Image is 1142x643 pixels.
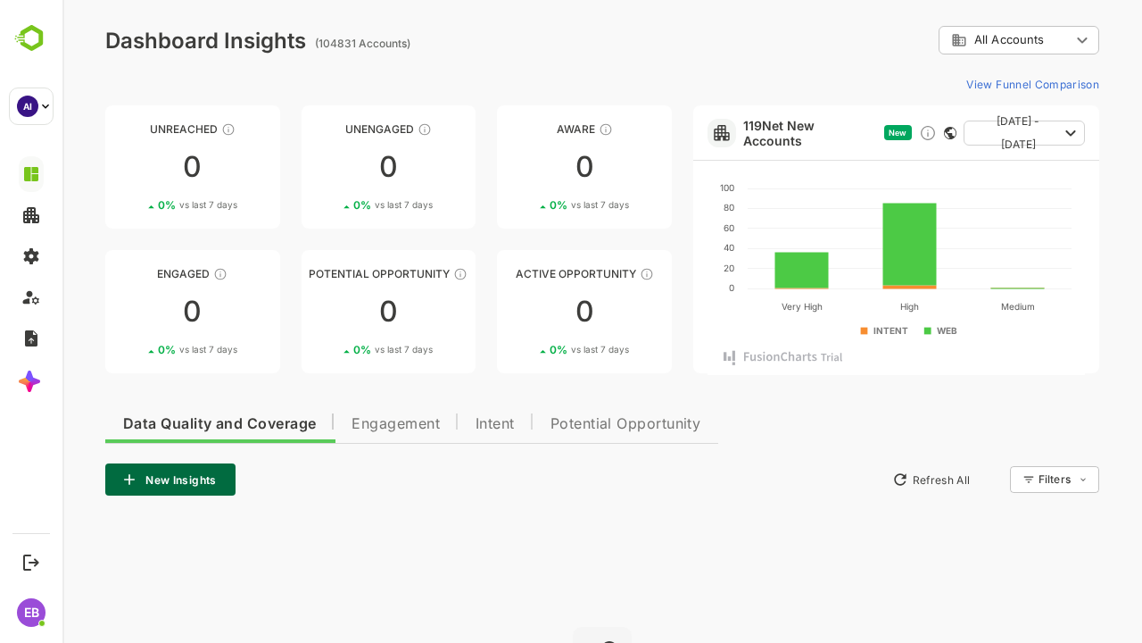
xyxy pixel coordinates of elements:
div: 0 % [291,343,370,356]
div: Unengaged [239,122,414,136]
div: These accounts are MQAs and can be passed on to Inside Sales [391,267,405,281]
a: UnreachedThese accounts have not been engaged with for a defined time period00%vs last 7 days [43,105,218,229]
div: EB [17,598,46,627]
img: BambooboxLogoMark.f1c84d78b4c51b1a7b5f700c9845e183.svg [9,21,54,55]
div: These accounts have not been engaged with for a defined time period [159,122,173,137]
div: 0 [434,297,609,326]
div: Dashboard Insights [43,28,244,54]
text: Medium [938,301,972,312]
div: Unreached [43,122,218,136]
text: 80 [661,202,672,213]
div: Potential Opportunity [239,267,414,280]
text: 0 [666,282,672,293]
span: vs last 7 days [312,198,370,212]
div: 0 % [487,198,567,212]
button: Logout [19,550,43,574]
div: Aware [434,122,609,136]
text: 100 [658,182,672,193]
div: These accounts have just entered the buying cycle and need further nurturing [536,122,550,137]
span: Engagement [289,417,377,431]
text: 60 [661,222,672,233]
div: 0 [43,153,218,181]
div: All Accounts [889,32,1008,48]
span: vs last 7 days [312,343,370,356]
div: Active Opportunity [434,267,609,280]
div: These accounts have open opportunities which might be at any of the Sales Stages [577,267,592,281]
div: 0 % [95,343,175,356]
div: Filters [974,463,1037,496]
div: These accounts are warm, further nurturing would qualify them to MQAs [151,267,165,281]
span: Potential Opportunity [488,417,639,431]
a: Active OpportunityThese accounts have open opportunities which might be at any of the Sales Stage... [434,250,609,373]
div: AI [17,96,38,117]
a: AwareThese accounts have just entered the buying cycle and need further nurturing00%vs last 7 days [434,105,609,229]
ag: (104831 Accounts) [252,37,353,50]
div: All Accounts [876,23,1037,58]
div: 0 [43,297,218,326]
div: This card does not support filter and segments [881,127,894,139]
div: Engaged [43,267,218,280]
span: vs last 7 days [117,198,175,212]
span: New [826,128,844,138]
text: Very High [718,301,759,313]
div: Filters [976,472,1008,486]
button: View Funnel Comparison [897,70,1037,98]
div: 0 [434,153,609,181]
button: Refresh All [822,465,915,494]
div: These accounts have not shown enough engagement and need nurturing [355,122,369,137]
button: New Insights [43,463,173,496]
div: 0 % [291,198,370,212]
div: Discover new ICP-fit accounts showing engagement — via intent surges, anonymous website visits, L... [856,124,874,142]
div: 0 % [487,343,567,356]
button: [DATE] - [DATE] [901,121,1022,146]
div: 0 [239,297,414,326]
a: EngagedThese accounts are warm, further nurturing would qualify them to MQAs00%vs last 7 days [43,250,218,373]
span: [DATE] - [DATE] [915,110,996,156]
a: Potential OpportunityThese accounts are MQAs and can be passed on to Inside Sales00%vs last 7 days [239,250,414,373]
span: vs last 7 days [117,343,175,356]
a: 119Net New Accounts [681,118,815,148]
text: 40 [661,242,672,253]
div: 0 [239,153,414,181]
div: 0 % [95,198,175,212]
span: Intent [413,417,452,431]
text: High [838,301,856,313]
span: vs last 7 days [509,198,567,212]
span: Data Quality and Coverage [61,417,253,431]
span: All Accounts [912,33,981,46]
text: 20 [661,263,672,273]
span: vs last 7 days [509,343,567,356]
a: UnengagedThese accounts have not shown enough engagement and need nurturing00%vs last 7 days [239,105,414,229]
